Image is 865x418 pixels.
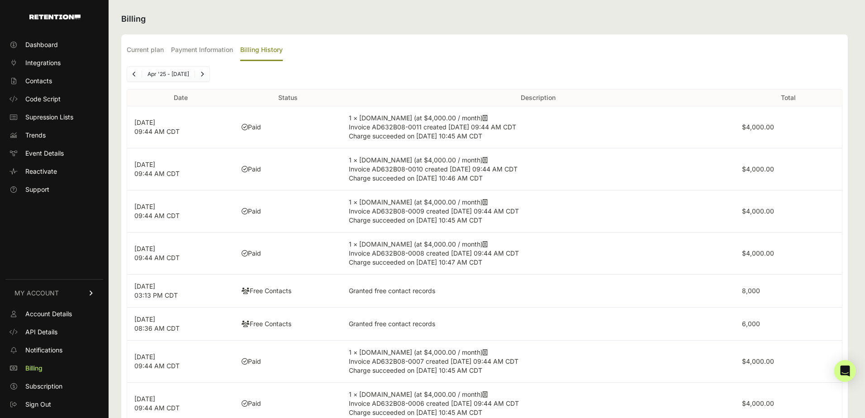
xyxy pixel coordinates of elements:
[134,202,227,220] p: [DATE] 09:44 AM CDT
[25,346,62,355] span: Notifications
[127,90,234,106] th: Date
[342,275,735,308] td: Granted free contact records
[5,279,103,307] a: MY ACCOUNT
[5,92,103,106] a: Code Script
[5,164,103,179] a: Reactivate
[742,287,760,294] label: 8,000
[349,249,519,257] span: Invoice AD632B08-0008 created [DATE] 09:44 AM CDT
[25,400,51,409] span: Sign Out
[195,67,209,81] a: Next
[25,95,61,104] span: Code Script
[349,258,482,266] span: Charge succeeded on [DATE] 10:47 AM CDT
[234,275,342,308] td: Free Contacts
[5,74,103,88] a: Contacts
[342,190,735,233] td: 1 × [DOMAIN_NAME] (at $4,000.00 / month)
[25,364,43,373] span: Billing
[134,118,227,136] p: [DATE] 09:44 AM CDT
[5,343,103,357] a: Notifications
[5,325,103,339] a: API Details
[25,309,72,318] span: Account Details
[25,76,52,85] span: Contacts
[342,148,735,190] td: 1 × [DOMAIN_NAME] (at $4,000.00 / month)
[5,379,103,394] a: Subscription
[134,282,227,300] p: [DATE] 03:13 PM CDT
[5,361,103,375] a: Billing
[742,123,774,131] label: $4,000.00
[342,341,735,383] td: 1 × [DOMAIN_NAME] (at $4,000.00 / month)
[234,190,342,233] td: Paid
[234,148,342,190] td: Paid
[134,394,227,413] p: [DATE] 09:44 AM CDT
[134,244,227,262] p: [DATE] 09:44 AM CDT
[349,408,482,416] span: Charge succeeded on [DATE] 10:45 AM CDT
[5,307,103,321] a: Account Details
[25,40,58,49] span: Dashboard
[342,106,735,148] td: 1 × [DOMAIN_NAME] (at $4,000.00 / month)
[349,165,518,173] span: Invoice AD632B08-0010 created [DATE] 09:44 AM CDT
[5,397,103,412] a: Sign Out
[5,146,103,161] a: Event Details
[349,366,482,374] span: Charge succeeded on [DATE] 10:45 AM CDT
[25,382,62,391] span: Subscription
[25,149,64,158] span: Event Details
[742,249,774,257] label: $4,000.00
[127,40,164,61] label: Current plan
[342,308,735,341] td: Granted free contact records
[134,352,227,370] p: [DATE] 09:44 AM CDT
[25,113,73,122] span: Supression Lists
[742,399,774,407] label: $4,000.00
[127,67,142,81] a: Previous
[240,40,283,61] label: Billing History
[834,360,856,382] div: Open Intercom Messenger
[234,341,342,383] td: Paid
[25,58,61,67] span: Integrations
[342,233,735,275] td: 1 × [DOMAIN_NAME] (at $4,000.00 / month)
[742,320,760,328] label: 6,000
[742,165,774,173] label: $4,000.00
[234,90,342,106] th: Status
[134,160,227,178] p: [DATE] 09:44 AM CDT
[25,167,57,176] span: Reactivate
[5,182,103,197] a: Support
[134,315,227,333] p: [DATE] 08:36 AM CDT
[234,308,342,341] td: Free Contacts
[349,132,482,140] span: Charge succeeded on [DATE] 10:45 AM CDT
[5,38,103,52] a: Dashboard
[735,90,842,106] th: Total
[5,56,103,70] a: Integrations
[25,328,57,337] span: API Details
[234,233,342,275] td: Paid
[742,357,774,365] label: $4,000.00
[5,110,103,124] a: Supression Lists
[349,174,483,182] span: Charge succeeded on [DATE] 10:46 AM CDT
[234,106,342,148] td: Paid
[25,185,49,194] span: Support
[742,207,774,215] label: $4,000.00
[121,13,848,25] h2: Billing
[142,71,195,78] li: Apr '25 - [DATE]
[349,399,519,407] span: Invoice AD632B08-0006 created [DATE] 09:44 AM CDT
[29,14,81,19] img: Retention.com
[25,131,46,140] span: Trends
[349,216,482,224] span: Charge succeeded on [DATE] 10:45 AM CDT
[14,289,59,298] span: MY ACCOUNT
[171,40,233,61] label: Payment Information
[342,90,735,106] th: Description
[349,123,516,131] span: Invoice AD632B08-0011 created [DATE] 09:44 AM CDT
[349,357,518,365] span: Invoice AD632B08-0007 created [DATE] 09:44 AM CDT
[349,207,519,215] span: Invoice AD632B08-0009 created [DATE] 09:44 AM CDT
[5,128,103,142] a: Trends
